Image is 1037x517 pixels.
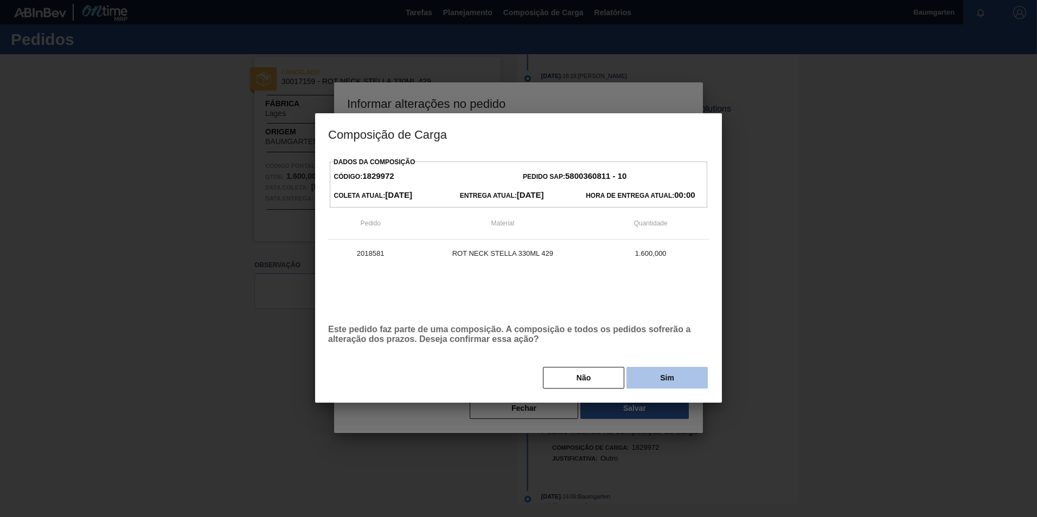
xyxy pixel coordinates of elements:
[334,173,394,180] span: Código:
[586,192,695,199] span: Hora de Entrega Atual:
[517,190,544,199] strong: [DATE]
[315,113,722,154] h3: Composição de Carga
[565,171,626,180] strong: 5800360811 - 10
[334,158,415,166] label: Dados da Composição
[523,173,626,180] span: Pedido SAP:
[674,190,695,199] strong: 00:00
[362,171,394,180] strong: 1829972
[328,325,709,344] p: Este pedido faz parte de uma composição. A composição e todos os pedidos sofrerão a alteração dos...
[360,219,380,227] span: Pedido
[626,367,708,389] button: Sim
[328,240,413,267] td: 2018581
[334,192,412,199] span: Coleta Atual:
[592,240,709,267] td: 1.600,000
[413,240,592,267] td: ROT NECK STELLA 330ML 429
[385,190,412,199] strong: [DATE]
[543,367,624,389] button: Não
[491,219,515,227] span: Material
[460,192,544,199] span: Entrega Atual:
[634,219,668,227] span: Quantidade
